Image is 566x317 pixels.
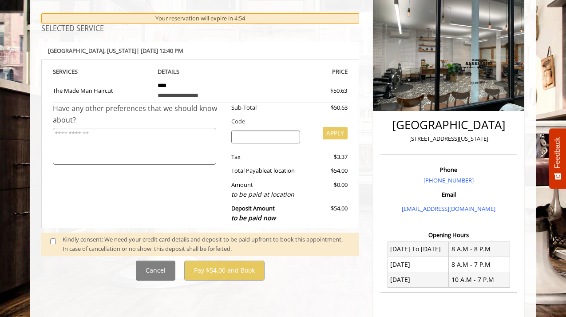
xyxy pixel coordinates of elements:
p: [STREET_ADDRESS][US_STATE] [383,134,515,143]
button: Feedback - Show survey [549,128,566,189]
th: SERVICE [53,67,151,77]
h3: Email [383,191,515,198]
div: Code [225,117,348,126]
div: $50.63 [298,86,347,95]
td: 8 A.M - 7 P.M [449,257,510,272]
td: 10 A.M - 7 P.M [449,272,510,287]
div: $3.37 [307,152,348,162]
td: [DATE] To [DATE] [388,242,449,257]
div: Sub-Total [225,103,307,112]
div: $50.63 [307,103,348,112]
div: $54.00 [307,204,348,223]
td: [DATE] [388,257,449,272]
button: APPLY [323,127,348,139]
div: $0.00 [307,180,348,199]
span: S [75,67,78,75]
div: Amount [225,180,307,199]
span: to be paid now [231,214,276,222]
h3: Phone [383,166,515,173]
b: Deposit Amount [231,204,276,222]
div: Total Payable [225,166,307,175]
button: Pay $54.00 and Book [184,261,265,281]
div: to be paid at location [231,190,300,199]
div: Tax [225,152,307,162]
th: PRICE [249,67,348,77]
div: Your reservation will expire in 4:54 [41,13,360,24]
div: Have any other preferences that we should know about? [53,103,225,126]
a: [EMAIL_ADDRESS][DOMAIN_NAME] [402,205,495,213]
h3: Opening Hours [380,232,517,238]
td: [DATE] [388,272,449,287]
a: [PHONE_NUMBER] [424,176,474,184]
h2: [GEOGRAPHIC_DATA] [383,119,515,131]
span: , [US_STATE] [104,47,136,55]
td: 8 A.M - 8 P.M [449,242,510,257]
span: at location [267,166,295,174]
td: The Made Man Haircut [53,77,151,103]
th: DETAILS [151,67,249,77]
button: Cancel [136,261,175,281]
div: Kindly consent: We need your credit card details and deposit to be paid upfront to book this appo... [63,235,350,254]
b: [GEOGRAPHIC_DATA] | [DATE] 12:40 PM [48,47,183,55]
div: $54.00 [307,166,348,175]
h3: SELECTED SERVICE [41,25,360,33]
span: Feedback [554,137,562,168]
